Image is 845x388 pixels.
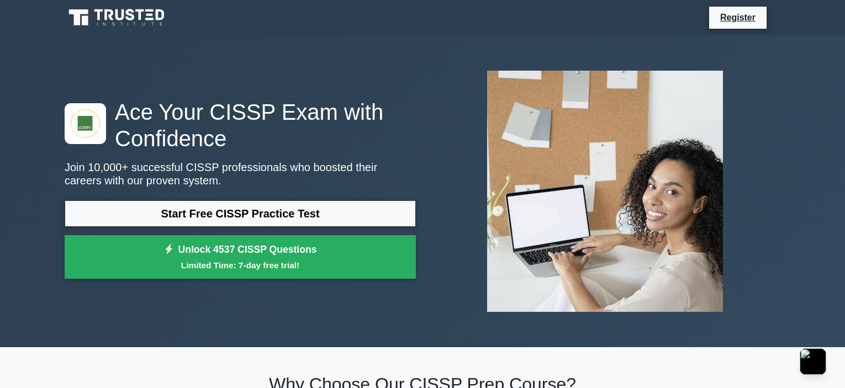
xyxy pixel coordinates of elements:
[65,235,416,279] a: Unlock 4537 CISSP QuestionsLimited Time: 7-day free trial!
[714,10,762,24] a: Register
[65,99,416,152] h1: Ace Your CISSP Exam with Confidence
[78,259,402,272] small: Limited Time: 7-day free trial!
[65,200,416,227] a: Start Free CISSP Practice Test
[65,161,416,187] p: Join 10,000+ successful CISSP professionals who boosted their careers with our proven system.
